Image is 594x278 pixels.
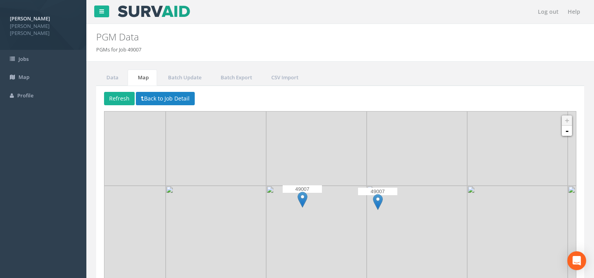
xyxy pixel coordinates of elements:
div: Open Intercom Messenger [567,251,586,270]
a: - [562,126,572,136]
img: 87171@2x [65,85,166,186]
img: 87171@2x [166,85,266,186]
a: [PERSON_NAME] [PERSON_NAME] [PERSON_NAME] [10,13,77,37]
a: Batch Update [158,69,210,86]
img: 87171@2x [467,85,568,186]
strong: [PERSON_NAME] [10,15,50,22]
span: Jobs [18,55,29,62]
span: Map [18,73,29,80]
img: 87171@2x [266,85,367,186]
img: marker-icon.png [373,194,383,210]
img: 87171@2x [367,85,467,186]
a: Batch Export [210,69,260,86]
a: Map [128,69,157,86]
a: Data [96,69,127,86]
a: + [562,115,572,126]
p: 49007 [283,185,322,193]
a: CSV Import [261,69,307,86]
li: PGMs for Job 49007 [96,46,141,53]
button: Refresh [104,92,135,105]
span: Profile [17,92,33,99]
button: Back to Job Detail [136,92,195,105]
img: marker-icon.png [298,192,307,208]
div: ID: TS1 Lat: 51.50513 Lon: -0.10113 [283,185,322,209]
div: ID: SES3 Lat: 51.50511 Lon: -0.1001 [358,188,397,211]
span: [PERSON_NAME] [PERSON_NAME] [10,22,77,37]
h2: PGM Data [96,32,501,42]
p: 49007 [358,188,397,196]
